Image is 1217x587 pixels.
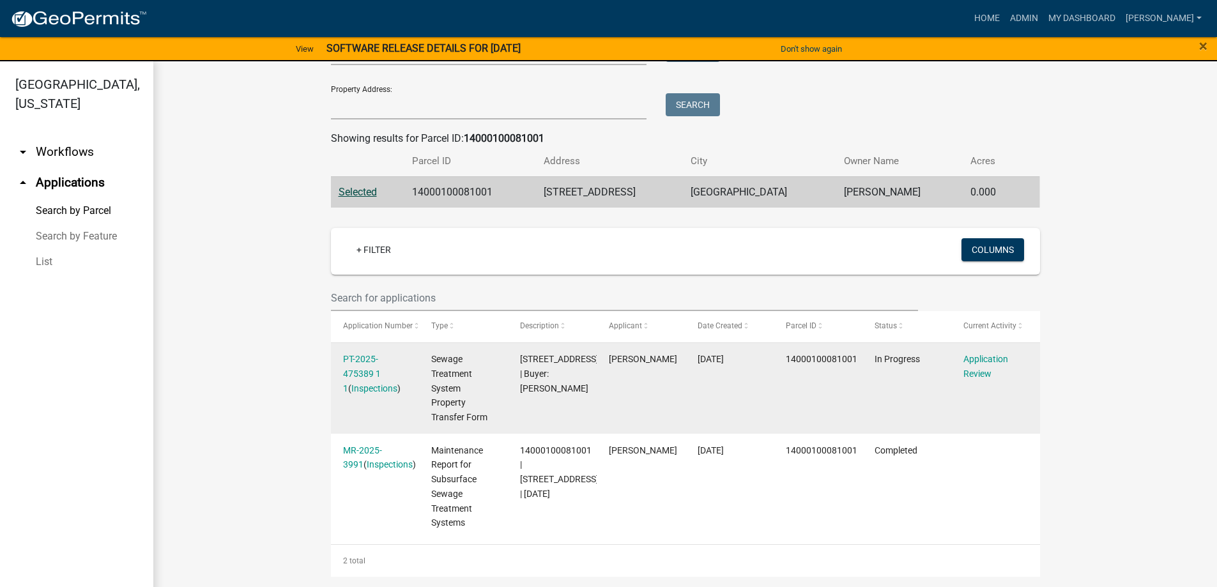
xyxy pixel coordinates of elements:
th: Acres [963,146,1019,176]
span: Type [431,321,448,330]
div: ( ) [343,443,407,473]
span: 14000100081001 [786,354,857,364]
span: Ryan Fithen [609,354,677,364]
span: Application Number [343,321,413,330]
datatable-header-cell: Type [419,311,508,342]
div: 2 total [331,545,1040,577]
th: Address [536,146,684,176]
span: Status [875,321,897,330]
i: arrow_drop_down [15,144,31,160]
datatable-header-cell: Date Created [685,311,774,342]
a: [PERSON_NAME] [1121,6,1207,31]
span: 14000100081001 | 37961 385TH ST | 05/14/2025 [520,445,599,499]
input: Search for applications [331,285,919,311]
span: Maintenance Report for Subsurface Sewage Treatment Systems [431,445,483,528]
span: Date Created [698,321,742,330]
a: Admin [1005,6,1043,31]
button: Columns [961,238,1024,261]
datatable-header-cell: Status [862,311,951,342]
a: View [291,38,319,59]
a: + Filter [346,238,401,261]
a: MR-2025-3991 [343,445,382,470]
span: Sewage Treatment System Property Transfer Form [431,354,487,422]
th: City [683,146,836,176]
a: Home [969,6,1005,31]
button: Search [666,93,720,116]
td: [STREET_ADDRESS] [536,176,684,208]
datatable-header-cell: Parcel ID [774,311,862,342]
button: Close [1199,38,1207,54]
a: Application Review [963,354,1008,379]
td: 14000100081001 [404,176,536,208]
th: Owner Name [836,146,963,176]
button: Don't show again [776,38,847,59]
i: arrow_drop_up [15,175,31,190]
span: In Progress [875,354,920,364]
td: [GEOGRAPHIC_DATA] [683,176,836,208]
a: Inspections [351,383,397,393]
div: ( ) [343,352,407,395]
datatable-header-cell: Current Activity [951,311,1040,342]
span: Description [520,321,559,330]
span: Parcel ID [786,321,816,330]
span: 37961 385TH ST | Buyer: Sharon Karger [520,354,599,393]
div: Showing results for Parcel ID: [331,131,1040,146]
span: × [1199,37,1207,55]
th: Parcel ID [404,146,536,176]
span: Applicant [609,321,642,330]
span: 14000100081001 [786,445,857,455]
a: Selected [339,186,377,198]
span: Current Activity [963,321,1016,330]
span: Completed [875,445,917,455]
td: [PERSON_NAME] [836,176,963,208]
datatable-header-cell: Description [508,311,597,342]
span: 09/08/2025 [698,354,724,364]
span: 08/20/2025 [698,445,724,455]
datatable-header-cell: Applicant [597,311,685,342]
strong: 14000100081001 [464,132,544,144]
a: My Dashboard [1043,6,1121,31]
a: Inspections [367,459,413,469]
span: Shanon Kline [609,445,677,455]
a: PT-2025-475389 1 1 [343,354,381,393]
td: 0.000 [963,176,1019,208]
datatable-header-cell: Application Number [331,311,420,342]
strong: SOFTWARE RELEASE DETAILS FOR [DATE] [326,42,521,54]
